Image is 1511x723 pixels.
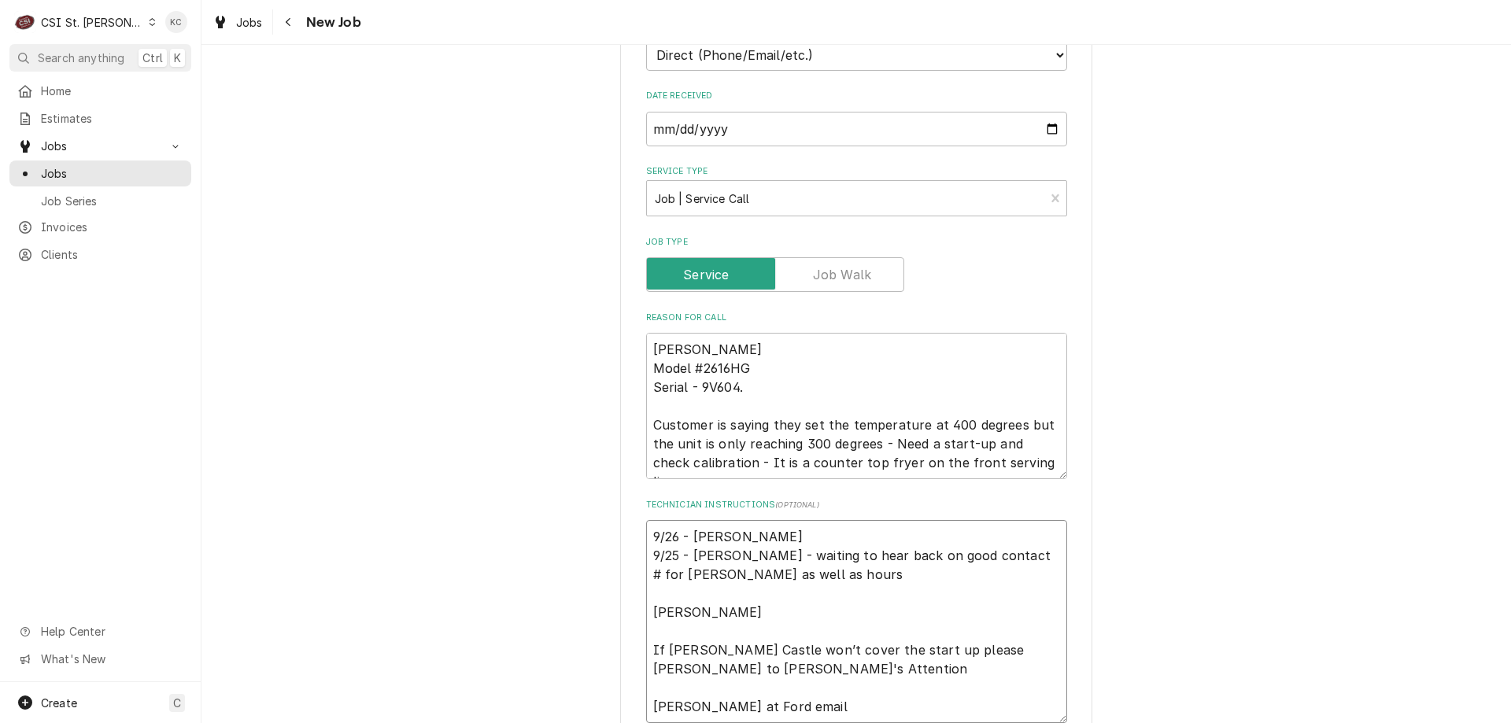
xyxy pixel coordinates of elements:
[38,50,124,66] span: Search anything
[646,90,1067,102] label: Date Received
[206,9,269,35] a: Jobs
[9,618,191,644] a: Go to Help Center
[165,11,187,33] div: Kelly Christen's Avatar
[646,312,1067,479] div: Reason For Call
[646,520,1067,723] textarea: 9/26 - [PERSON_NAME] 9/25 - [PERSON_NAME] - waiting to hear back on good contact # for [PERSON_NA...
[9,646,191,672] a: Go to What's New
[41,651,182,667] span: What's New
[236,14,263,31] span: Jobs
[646,499,1067,511] label: Technician Instructions
[9,133,191,159] a: Go to Jobs
[646,312,1067,324] label: Reason For Call
[9,78,191,104] a: Home
[41,83,183,99] span: Home
[276,9,301,35] button: Navigate back
[41,14,143,31] div: CSI St. [PERSON_NAME]
[9,160,191,186] a: Jobs
[646,333,1067,479] textarea: [PERSON_NAME] Model #2616HG Serial - 9V604. Customer is saying they set the temperature at 400 de...
[165,11,187,33] div: KC
[646,90,1067,146] div: Date Received
[646,236,1067,249] label: Job Type
[9,105,191,131] a: Estimates
[9,188,191,214] a: Job Series
[14,11,36,33] div: CSI St. Louis's Avatar
[41,623,182,640] span: Help Center
[646,165,1067,178] label: Service Type
[142,50,163,66] span: Ctrl
[41,246,183,263] span: Clients
[9,242,191,267] a: Clients
[9,44,191,72] button: Search anythingCtrlK
[41,696,77,710] span: Create
[41,193,183,209] span: Job Series
[9,214,191,240] a: Invoices
[174,50,181,66] span: K
[301,12,361,33] span: New Job
[41,138,160,154] span: Jobs
[14,11,36,33] div: C
[646,236,1067,292] div: Job Type
[41,110,183,127] span: Estimates
[775,500,819,509] span: ( optional )
[646,165,1067,216] div: Service Type
[173,695,181,711] span: C
[41,165,183,182] span: Jobs
[646,499,1067,723] div: Technician Instructions
[646,112,1067,146] input: yyyy-mm-dd
[41,219,183,235] span: Invoices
